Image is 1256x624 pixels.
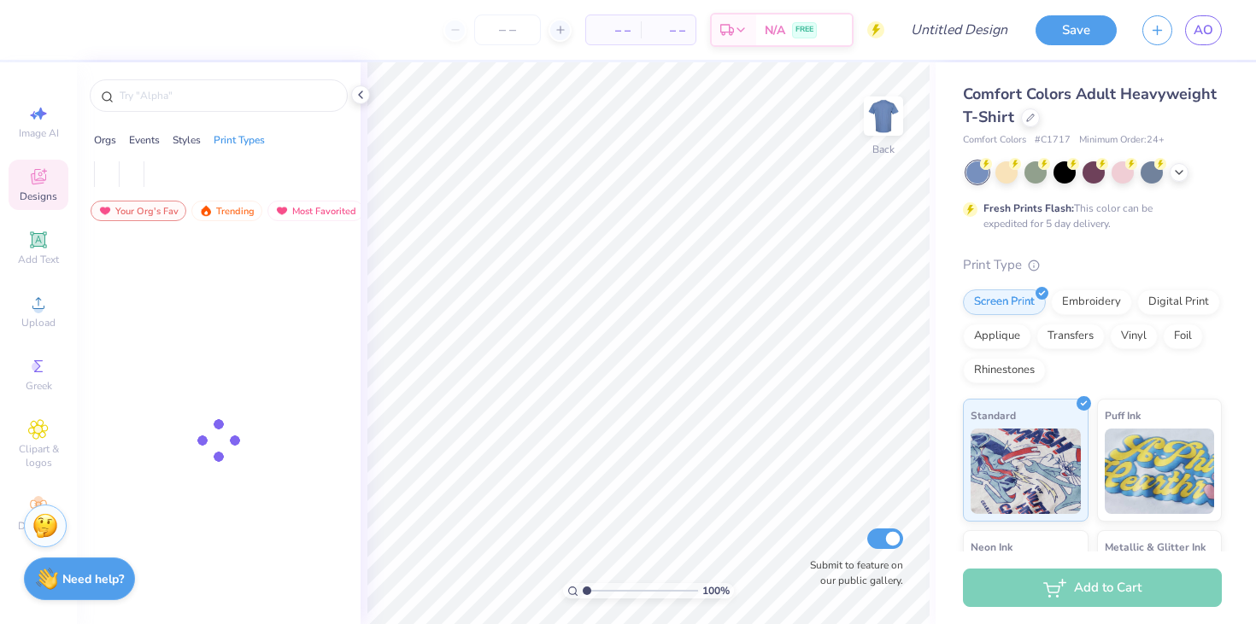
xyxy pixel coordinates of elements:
[1194,20,1213,40] span: AO
[26,379,52,393] span: Greek
[9,442,68,469] span: Clipart & logos
[795,24,813,36] span: FREE
[275,205,289,217] img: most_fav.gif
[21,316,56,329] span: Upload
[1051,289,1132,315] div: Embroidery
[191,201,262,221] div: Trending
[91,201,186,221] div: Your Org's Fav
[651,21,685,39] span: – –
[971,538,1012,556] span: Neon Ink
[1079,133,1165,148] span: Minimum Order: 24 +
[173,132,201,148] div: Styles
[963,255,1222,275] div: Print Type
[983,201,1074,215] strong: Fresh Prints Flash:
[474,15,541,45] input: – –
[963,358,1046,383] div: Rhinestones
[983,201,1194,231] div: This color can be expedited for 5 day delivery.
[1163,324,1203,349] div: Foil
[94,132,116,148] div: Orgs
[596,21,631,39] span: – –
[19,126,59,140] span: Image AI
[963,289,1046,315] div: Screen Print
[1110,324,1158,349] div: Vinyl
[1036,324,1105,349] div: Transfers
[62,571,124,587] strong: Need help?
[702,583,730,598] span: 100 %
[18,253,59,266] span: Add Text
[118,87,337,104] input: Try "Alpha"
[1105,406,1141,424] span: Puff Ink
[18,519,59,533] span: Decorate
[872,142,895,157] div: Back
[129,132,160,148] div: Events
[866,99,901,133] img: Back
[971,406,1016,424] span: Standard
[20,190,57,203] span: Designs
[1137,289,1220,315] div: Digital Print
[1036,15,1117,45] button: Save
[1105,429,1215,514] img: Puff Ink
[214,132,265,148] div: Print Types
[199,205,213,217] img: trending.gif
[1185,15,1222,45] a: AO
[765,21,785,39] span: N/A
[1035,133,1071,148] span: # C1717
[801,557,903,588] label: Submit to feature on our public gallery.
[971,429,1081,514] img: Standard
[98,205,112,217] img: most_fav.gif
[963,324,1031,349] div: Applique
[897,13,1023,47] input: Untitled Design
[267,201,364,221] div: Most Favorited
[1105,538,1206,556] span: Metallic & Glitter Ink
[963,84,1217,127] span: Comfort Colors Adult Heavyweight T-Shirt
[963,133,1026,148] span: Comfort Colors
